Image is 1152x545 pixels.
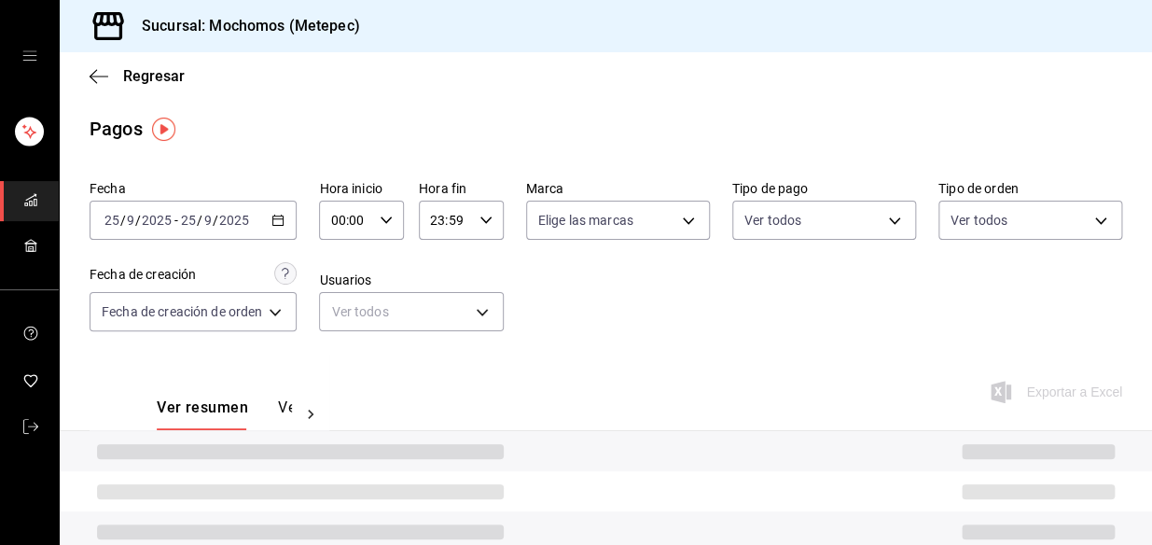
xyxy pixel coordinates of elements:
button: Regresar [90,67,185,85]
span: Elige las marcas [538,211,633,230]
span: / [120,213,126,228]
input: -- [104,213,120,228]
span: / [135,213,141,228]
label: Marca [526,182,710,195]
input: ---- [141,213,173,228]
span: Regresar [123,67,185,85]
input: ---- [218,213,250,228]
div: navigation tabs [157,398,292,430]
label: Hora inicio [319,182,404,195]
button: Ver resumen [157,398,248,430]
span: / [197,213,202,228]
input: -- [203,213,213,228]
div: Pagos [90,115,143,143]
label: Usuarios [319,273,503,286]
img: Tooltip marker [152,118,175,141]
label: Fecha [90,182,297,195]
span: Ver todos [951,211,1007,230]
label: Hora fin [419,182,504,195]
span: Fecha de creación de orden [102,302,262,321]
div: Fecha de creación [90,265,196,285]
span: / [213,213,218,228]
div: Ver todos [319,292,503,331]
button: Ver pagos [278,398,348,430]
input: -- [180,213,197,228]
button: open drawer [22,49,37,63]
span: Ver todos [744,211,801,230]
input: -- [126,213,135,228]
span: - [174,213,178,228]
label: Tipo de orden [938,182,1122,195]
label: Tipo de pago [732,182,916,195]
h3: Sucursal: Mochomos (Metepec) [127,15,360,37]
